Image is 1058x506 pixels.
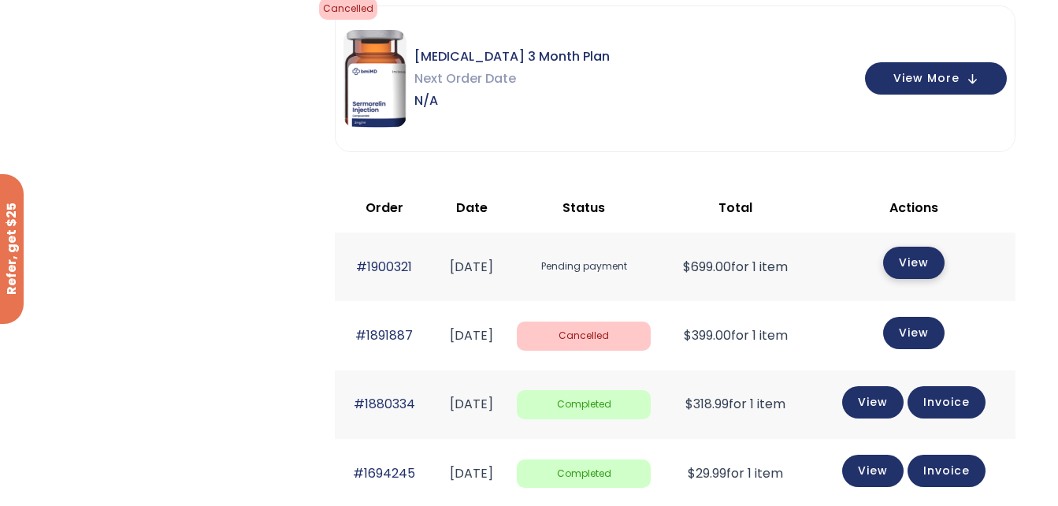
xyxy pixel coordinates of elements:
[354,395,415,413] a: #1880334
[450,326,493,344] time: [DATE]
[659,370,812,439] td: for 1 item
[456,199,488,217] span: Date
[450,258,493,276] time: [DATE]
[683,258,691,276] span: $
[842,386,904,419] a: View
[356,258,412,276] a: #1900321
[842,455,904,487] a: View
[685,395,693,413] span: $
[659,301,812,370] td: for 1 item
[893,73,960,84] span: View More
[688,464,726,482] span: 29.99
[517,459,651,489] span: Completed
[450,464,493,482] time: [DATE]
[889,199,938,217] span: Actions
[683,258,731,276] span: 699.00
[688,464,696,482] span: $
[865,62,1007,95] button: View More
[355,326,413,344] a: #1891887
[659,233,812,301] td: for 1 item
[517,390,651,419] span: Completed
[450,395,493,413] time: [DATE]
[684,326,731,344] span: 399.00
[353,464,415,482] a: #1694245
[414,68,610,90] span: Next Order Date
[718,199,752,217] span: Total
[883,247,945,279] a: View
[908,455,986,487] a: Invoice
[366,199,403,217] span: Order
[562,199,605,217] span: Status
[414,90,610,112] span: N/A
[517,252,651,281] span: Pending payment
[685,395,729,413] span: 318.99
[517,322,651,351] span: Cancelled
[883,317,945,349] a: View
[684,326,692,344] span: $
[908,386,986,419] a: Invoice
[414,46,610,68] span: [MEDICAL_DATA] 3 Month Plan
